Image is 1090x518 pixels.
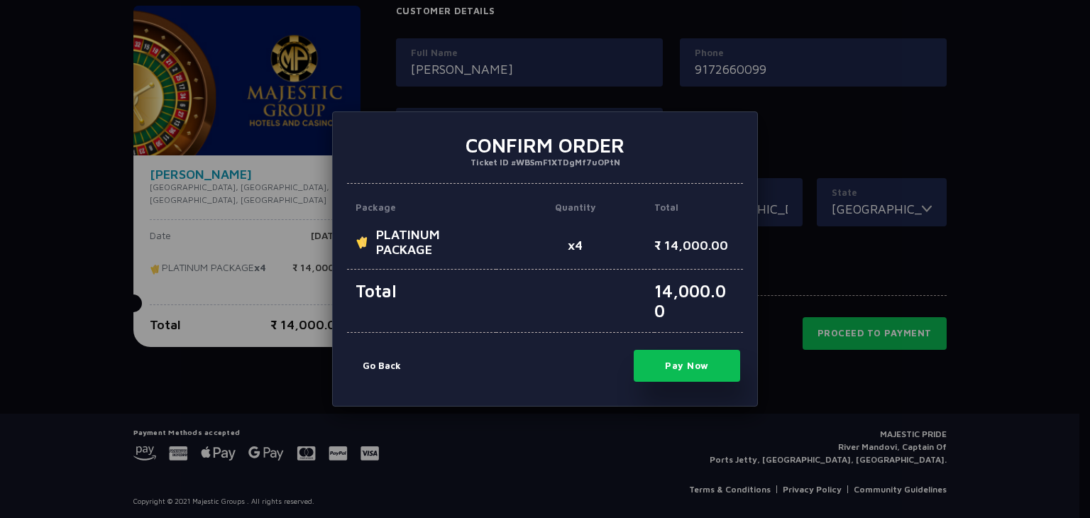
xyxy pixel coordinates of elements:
p: ₹ 14,000.00 [654,227,743,269]
p: Quantity [496,202,654,227]
img: ticket [356,234,370,250]
p: Total [347,269,496,333]
p: Package [347,202,496,227]
p: Ticket ID #WBSmF1XTDgMf7uOPtN [358,157,732,167]
span: PLATINUM PACKAGE [356,227,496,257]
button: Go Back [350,359,401,373]
p: 14,000.00 [654,269,743,333]
p: Total [654,202,743,227]
p: x4 [496,227,654,269]
button: Pay Now [634,350,740,382]
h3: Confirm Order [358,133,732,158]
